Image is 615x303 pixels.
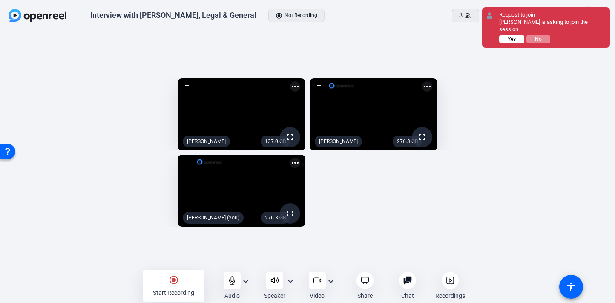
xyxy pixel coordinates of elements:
[183,212,244,224] div: [PERSON_NAME] (You)
[535,36,542,42] span: No
[290,81,300,92] mat-icon: more_horiz
[499,19,606,33] div: [PERSON_NAME] is asking to join the session
[422,81,432,92] mat-icon: more_horiz
[90,10,256,20] div: Interview with [PERSON_NAME], Legal & General
[285,132,295,142] mat-icon: fullscreen
[393,136,422,147] div: 276.3 GB
[285,276,296,286] mat-icon: expand_more
[326,276,336,286] mat-icon: expand_more
[566,282,576,292] mat-icon: accessibility
[499,12,606,19] div: Request to join
[9,9,66,22] img: OpenReel logo
[264,291,285,300] div: Speaker
[310,291,325,300] div: Video
[169,275,179,285] mat-icon: radio_button_checked
[435,291,465,300] div: Recordings
[315,136,362,147] div: [PERSON_NAME]
[261,136,290,147] div: 137.0 GB
[241,276,251,286] mat-icon: expand_more
[357,291,373,300] div: Share
[508,36,516,42] span: Yes
[328,81,354,90] img: logo
[401,291,414,300] div: Chat
[285,208,295,219] mat-icon: fullscreen
[452,9,479,22] button: 3
[417,132,427,142] mat-icon: fullscreen
[581,6,596,25] div: LS
[261,212,290,224] div: 276.3 GB
[183,136,230,147] div: [PERSON_NAME]
[224,291,240,300] div: Audio
[196,158,222,166] img: logo
[290,158,300,168] mat-icon: more_horiz
[526,35,550,43] button: No
[459,11,463,20] span: 3
[499,35,524,43] button: Yes
[153,289,194,297] div: Start Recording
